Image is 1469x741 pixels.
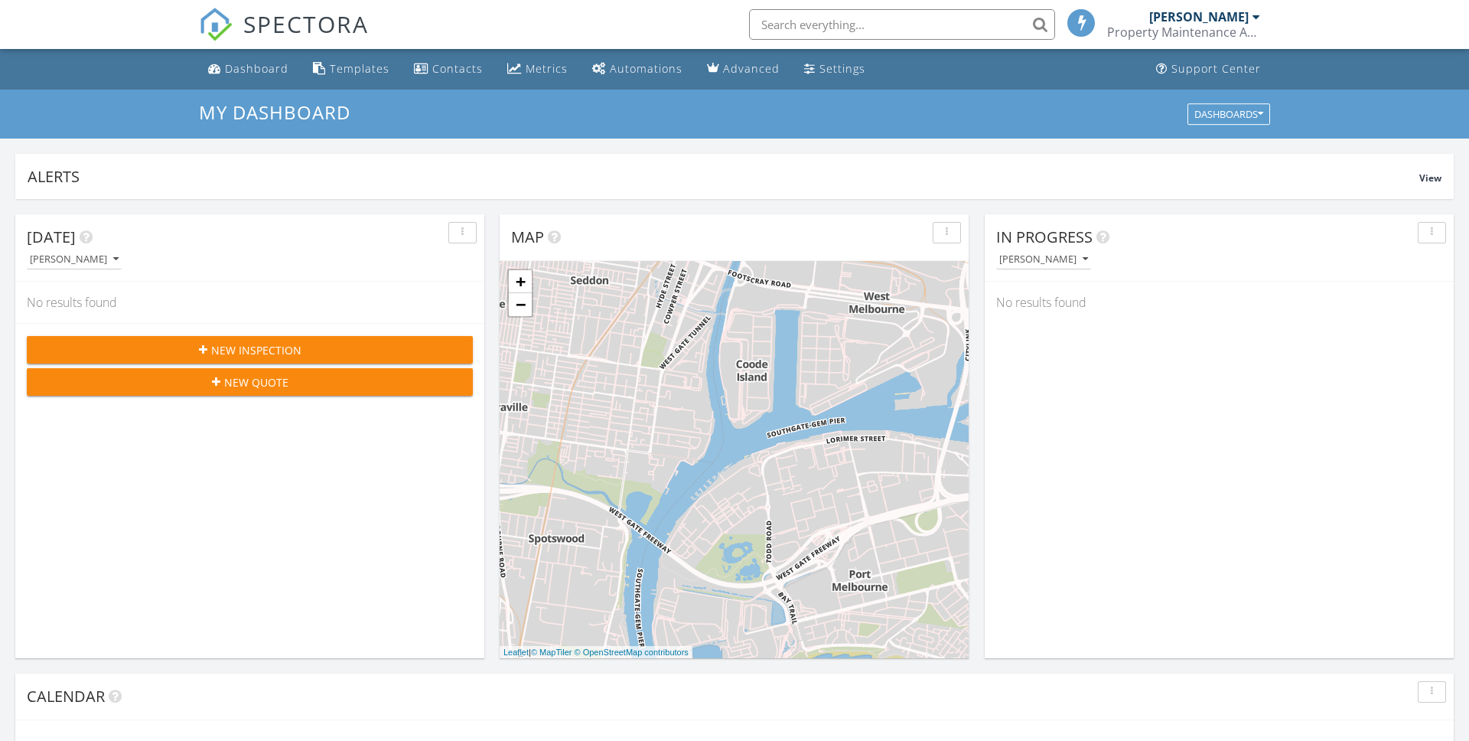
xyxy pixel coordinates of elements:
[225,61,288,76] div: Dashboard
[1187,103,1270,125] button: Dashboards
[224,374,288,390] span: New Quote
[202,55,295,83] a: Dashboard
[199,8,233,41] img: The Best Home Inspection Software - Spectora
[526,61,568,76] div: Metrics
[701,55,786,83] a: Advanced
[30,254,119,265] div: [PERSON_NAME]
[28,166,1419,187] div: Alerts
[1149,9,1249,24] div: [PERSON_NAME]
[996,250,1091,270] button: [PERSON_NAME]
[509,293,532,316] a: Zoom out
[199,21,369,53] a: SPECTORA
[985,282,1454,323] div: No results found
[27,368,473,396] button: New Quote
[1171,61,1261,76] div: Support Center
[575,648,689,657] a: © OpenStreetMap contributors
[211,342,301,358] span: New Inspection
[723,61,780,76] div: Advanced
[503,648,529,657] a: Leaflet
[586,55,689,83] a: Automations (Basic)
[1194,109,1263,119] div: Dashboards
[610,61,682,76] div: Automations
[330,61,389,76] div: Templates
[27,227,76,247] span: [DATE]
[1419,171,1441,184] span: View
[1107,24,1260,40] div: Property Maintenance Advisory
[798,55,871,83] a: Settings
[15,282,484,323] div: No results found
[511,227,544,247] span: Map
[243,8,369,40] span: SPECTORA
[199,100,350,125] span: My Dashboard
[996,227,1093,247] span: In Progress
[509,270,532,293] a: Zoom in
[27,250,122,270] button: [PERSON_NAME]
[749,9,1055,40] input: Search everything...
[27,336,473,364] button: New Inspection
[432,61,483,76] div: Contacts
[819,61,865,76] div: Settings
[1150,55,1267,83] a: Support Center
[500,646,692,659] div: |
[999,254,1088,265] div: [PERSON_NAME]
[501,55,574,83] a: Metrics
[27,686,105,707] span: Calendar
[307,55,396,83] a: Templates
[531,648,572,657] a: © MapTiler
[408,55,489,83] a: Contacts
